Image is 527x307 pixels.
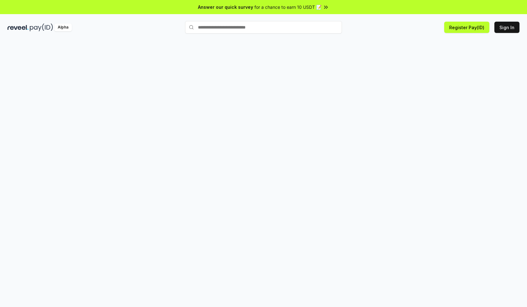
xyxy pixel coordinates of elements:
[54,24,72,31] div: Alpha
[254,4,322,10] span: for a chance to earn 10 USDT 📝
[30,24,53,31] img: pay_id
[198,4,253,10] span: Answer our quick survey
[494,22,519,33] button: Sign In
[444,22,489,33] button: Register Pay(ID)
[8,24,29,31] img: reveel_dark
